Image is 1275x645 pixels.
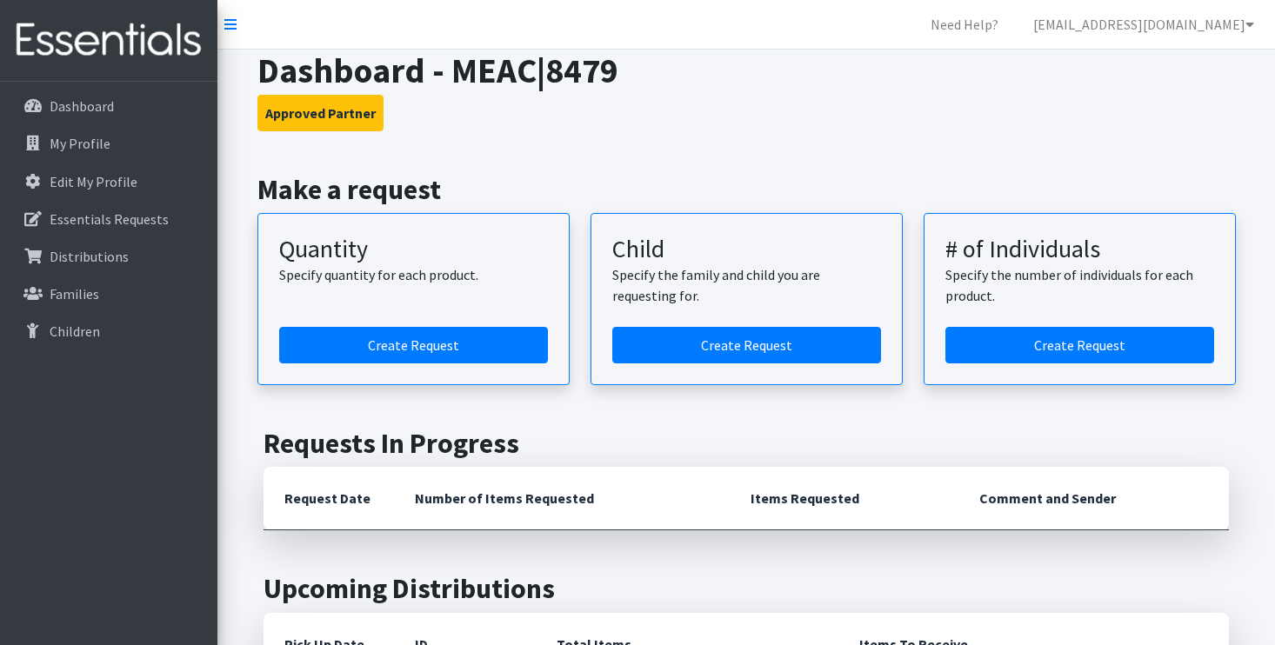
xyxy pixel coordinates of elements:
a: Create a request by quantity [279,327,548,363]
h3: Quantity [279,235,548,264]
th: Request Date [264,467,394,530]
h3: # of Individuals [945,235,1214,264]
p: Distributions [50,248,129,265]
a: My Profile [7,126,210,161]
h1: Dashboard - MEAC|8479 [257,50,1236,91]
p: Edit My Profile [50,173,137,190]
a: [EMAIL_ADDRESS][DOMAIN_NAME] [1019,7,1268,42]
p: Specify the family and child you are requesting for. [612,264,881,306]
p: Specify the number of individuals for each product. [945,264,1214,306]
p: Children [50,322,100,340]
h2: Upcoming Distributions [264,572,1229,605]
a: Children [7,314,210,349]
a: Dashboard [7,89,210,123]
a: Need Help? [917,7,1012,42]
h2: Requests In Progress [264,427,1229,460]
a: Create a request by number of individuals [945,327,1214,363]
h2: Make a request [257,173,1236,206]
a: Edit My Profile [7,164,210,199]
img: HumanEssentials [7,11,210,70]
p: Families [50,285,99,303]
a: Create a request for a child or family [612,327,881,363]
h3: Child [612,235,881,264]
button: Approved Partner [257,95,384,131]
a: Families [7,276,210,311]
p: Specify quantity for each product. [279,264,548,285]
th: Comment and Sender [958,467,1229,530]
th: Items Requested [730,467,958,530]
p: Essentials Requests [50,210,169,228]
p: Dashboard [50,97,114,115]
a: Distributions [7,239,210,274]
th: Number of Items Requested [394,467,730,530]
p: My Profile [50,135,110,152]
a: Essentials Requests [7,202,210,236]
